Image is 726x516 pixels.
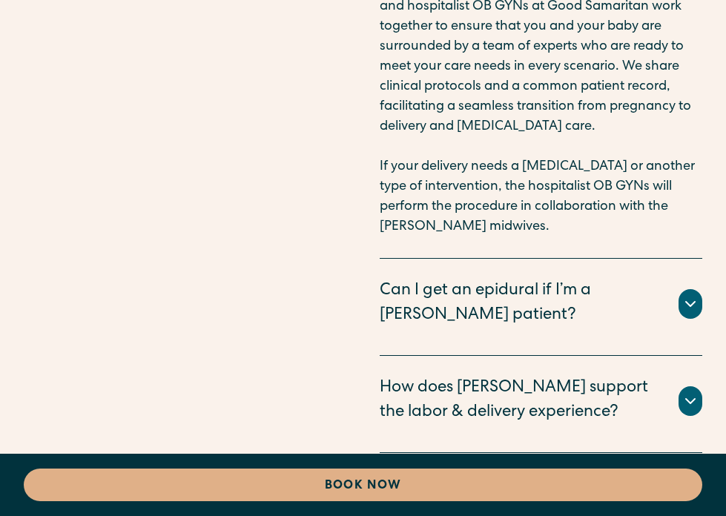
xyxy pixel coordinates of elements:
p: ‍ [380,137,702,157]
div: Can I get an epidural if I’m a [PERSON_NAME] patient? [380,279,661,328]
div: How does [PERSON_NAME] support the labor & delivery experience? [380,377,661,426]
p: If your delivery needs a [MEDICAL_DATA] or another type of intervention, the hospitalist OB GYNs ... [380,157,702,237]
a: Book Now [24,469,702,501]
